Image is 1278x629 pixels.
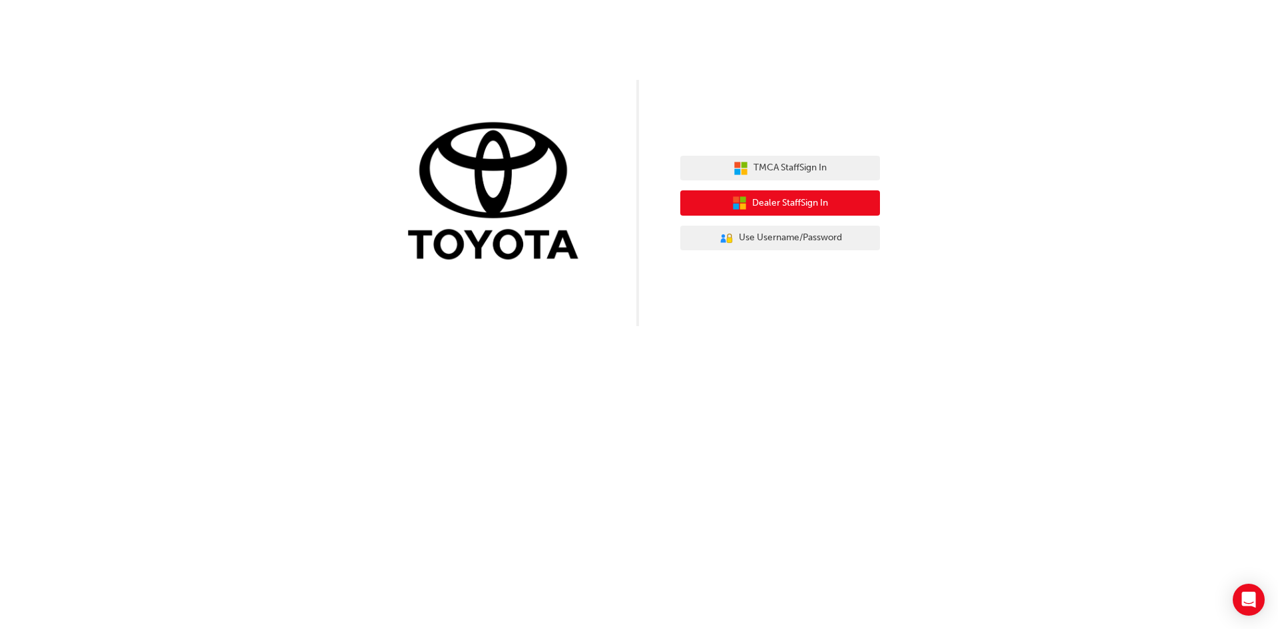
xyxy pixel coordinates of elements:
[398,119,598,266] img: Trak
[680,190,880,216] button: Dealer StaffSign In
[680,226,880,251] button: Use Username/Password
[753,160,827,176] span: TMCA Staff Sign In
[752,196,828,211] span: Dealer Staff Sign In
[739,230,842,246] span: Use Username/Password
[680,156,880,181] button: TMCA StaffSign In
[1233,584,1265,616] div: Open Intercom Messenger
